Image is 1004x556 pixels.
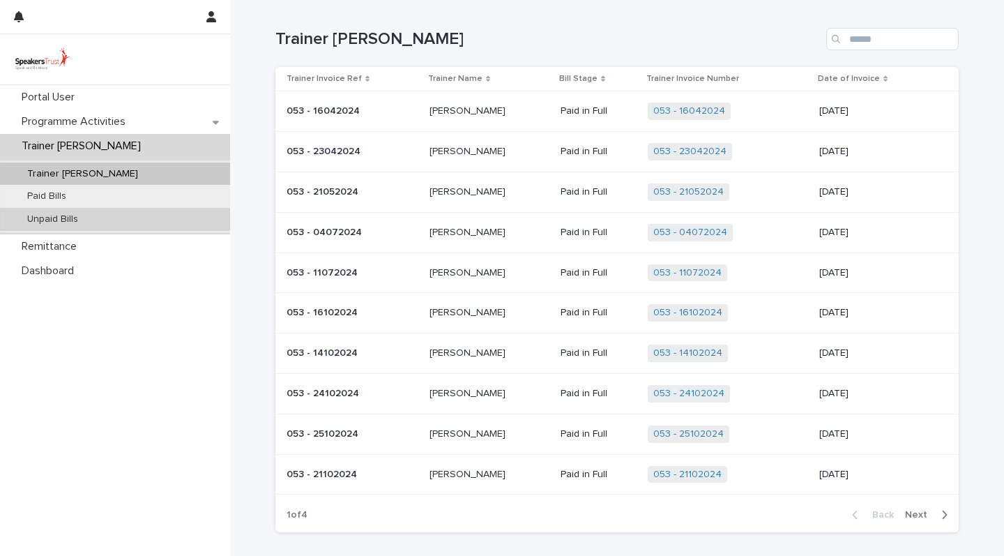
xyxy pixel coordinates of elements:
p: Unpaid Bills [16,213,89,225]
p: Trainer Invoice Ref [287,71,362,87]
tr: 053 - 11072024053 - 11072024 [PERSON_NAME][PERSON_NAME] Paid in Full053 - 11072024 [DATE] [275,253,959,293]
p: Trainer [PERSON_NAME] [16,140,152,153]
tr: 053 - 21052024053 - 21052024 [PERSON_NAME][PERSON_NAME] Paid in Full053 - 21052024 [DATE] [275,172,959,212]
p: [PERSON_NAME] [429,385,508,400]
p: 053 - 04072024 [287,224,365,239]
tr: 053 - 14102024053 - 14102024 [PERSON_NAME][PERSON_NAME] Paid in Full053 - 14102024 [DATE] [275,333,959,374]
p: Paid in Full [561,267,637,279]
p: 1 of 4 [275,498,319,532]
p: 053 - 11072024 [287,264,360,279]
p: Dashboard [16,264,85,278]
p: 053 - 21102024 [287,466,360,481]
p: [PERSON_NAME] [429,183,508,198]
p: Paid in Full [561,146,637,158]
h1: Trainer [PERSON_NAME] [275,29,821,50]
input: Search [826,28,959,50]
p: 053 - 23042024 [287,143,363,158]
p: Trainer Name [428,71,482,87]
button: Back [841,509,899,521]
p: Bill Stage [559,71,598,87]
p: Paid in Full [561,307,637,319]
tr: 053 - 23042024053 - 23042024 [PERSON_NAME][PERSON_NAME] Paid in Full053 - 23042024 [DATE] [275,132,959,172]
a: 053 - 21052024 [653,186,724,198]
p: 053 - 24102024 [287,385,362,400]
p: Trainer Invoice Number [646,71,739,87]
tr: 053 - 04072024053 - 04072024 [PERSON_NAME][PERSON_NAME] Paid in Full053 - 04072024 [DATE] [275,212,959,253]
p: Paid in Full [561,105,637,117]
span: Back [864,510,894,520]
a: 053 - 11072024 [653,267,722,279]
p: [DATE] [819,227,936,239]
p: [DATE] [819,146,936,158]
p: Paid in Full [561,227,637,239]
p: 053 - 14102024 [287,345,360,359]
p: Date of Invoice [818,71,880,87]
p: [PERSON_NAME] [429,426,508,440]
p: 053 - 16102024 [287,304,360,319]
p: [PERSON_NAME] [429,466,508,481]
p: Trainer [PERSON_NAME] [16,168,149,180]
tr: 053 - 16102024053 - 16102024 [PERSON_NAME][PERSON_NAME] Paid in Full053 - 16102024 [DATE] [275,293,959,333]
tr: 053 - 25102024053 - 25102024 [PERSON_NAME][PERSON_NAME] Paid in Full053 - 25102024 [DATE] [275,414,959,454]
p: 053 - 16042024 [287,103,363,117]
p: [DATE] [819,267,936,279]
a: 053 - 16042024 [653,105,725,117]
p: [DATE] [819,105,936,117]
p: [PERSON_NAME] [429,304,508,319]
img: UVamC7uQTJC0k9vuxGLS [11,45,73,73]
p: Paid in Full [561,186,637,198]
p: Paid Bills [16,190,77,202]
a: 053 - 04072024 [653,227,727,239]
p: [PERSON_NAME] [429,345,508,359]
p: [DATE] [819,347,936,359]
tr: 053 - 16042024053 - 16042024 [PERSON_NAME][PERSON_NAME] Paid in Full053 - 16042024 [DATE] [275,91,959,132]
a: 053 - 24102024 [653,388,724,400]
p: [PERSON_NAME] [429,264,508,279]
p: Portal User [16,91,86,104]
span: Next [905,510,936,520]
a: 053 - 14102024 [653,347,722,359]
p: Paid in Full [561,388,637,400]
p: 053 - 21052024 [287,183,361,198]
a: 053 - 25102024 [653,428,724,440]
p: [DATE] [819,469,936,481]
a: 053 - 21102024 [653,469,722,481]
p: [PERSON_NAME] [429,143,508,158]
tr: 053 - 21102024053 - 21102024 [PERSON_NAME][PERSON_NAME] Paid in Full053 - 21102024 [DATE] [275,454,959,495]
tr: 053 - 24102024053 - 24102024 [PERSON_NAME][PERSON_NAME] Paid in Full053 - 24102024 [DATE] [275,373,959,414]
p: [PERSON_NAME] [429,103,508,117]
p: [DATE] [819,307,936,319]
button: Next [899,509,959,521]
p: Paid in Full [561,347,637,359]
p: Paid in Full [561,469,637,481]
p: Programme Activities [16,115,137,128]
a: 053 - 23042024 [653,146,727,158]
p: [DATE] [819,186,936,198]
p: [DATE] [819,388,936,400]
a: 053 - 16102024 [653,307,722,319]
p: Paid in Full [561,428,637,440]
p: Remittance [16,240,88,253]
p: 053 - 25102024 [287,426,361,440]
p: [DATE] [819,428,936,440]
p: [PERSON_NAME] [429,224,508,239]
